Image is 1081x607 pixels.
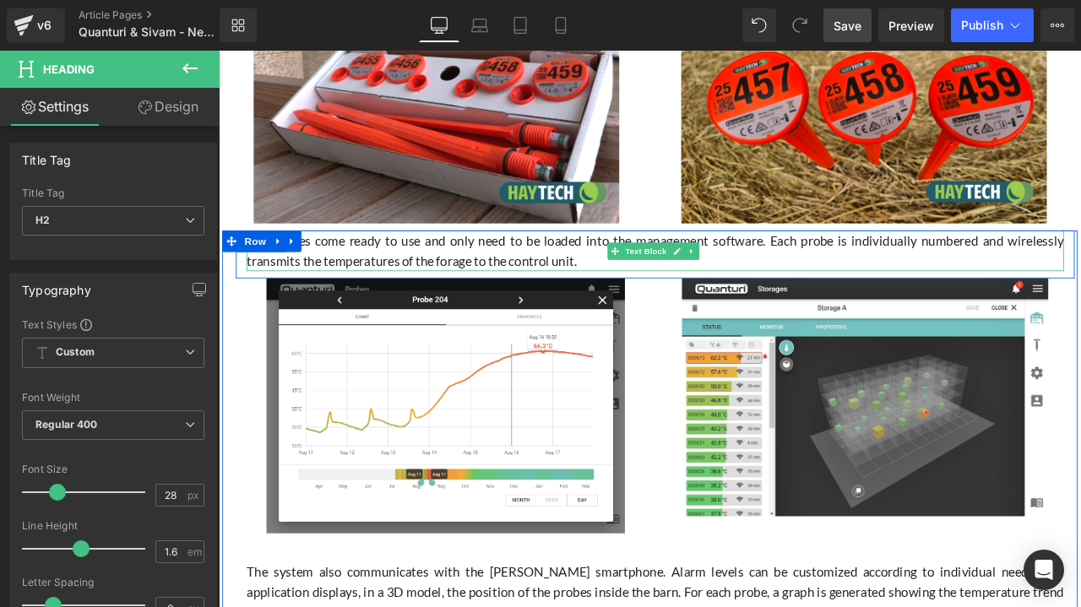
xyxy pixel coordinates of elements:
img: Hay bale temperature graph in application [57,269,481,571]
a: Expand / Collapse [60,213,82,238]
span: em [187,546,202,557]
span: Preview [888,17,934,35]
a: Expand / Collapse [76,213,98,238]
a: Expand / Collapse [551,227,569,247]
span: Row [26,213,60,238]
div: Font Size [22,463,204,475]
div: Open Intercom Messenger [1024,550,1064,590]
span: Publish [961,19,1003,32]
button: More [1040,8,1074,42]
a: v6 [7,8,65,42]
div: Letter Spacing [22,577,204,588]
div: v6 [34,14,55,36]
a: Mobile [540,8,581,42]
div: Line Height [22,520,204,532]
a: Article Pages [79,8,247,22]
b: H2 [35,214,50,226]
div: Title Tag [22,144,72,167]
button: Publish [951,8,1034,42]
a: Design [113,88,223,126]
img: Quanturi app dashboard view [549,269,983,551]
a: Preview [878,8,944,42]
a: Laptop [459,8,500,42]
span: Quanturi & Sivam - New products on Display [79,25,215,39]
div: Title Tag [22,187,204,199]
a: New Library [220,8,257,42]
span: Text Block [478,227,534,247]
div: Text Styles [22,317,204,331]
button: Undo [742,8,776,42]
b: Custom [56,345,95,360]
button: Redo [783,8,817,42]
span: Heading [43,62,95,76]
div: Typography [22,274,91,297]
a: Desktop [419,8,459,42]
b: Regular 400 [35,418,98,431]
a: Tablet [500,8,540,42]
span: Save [834,17,861,35]
div: Font Weight [22,392,204,404]
span: px [187,490,202,501]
